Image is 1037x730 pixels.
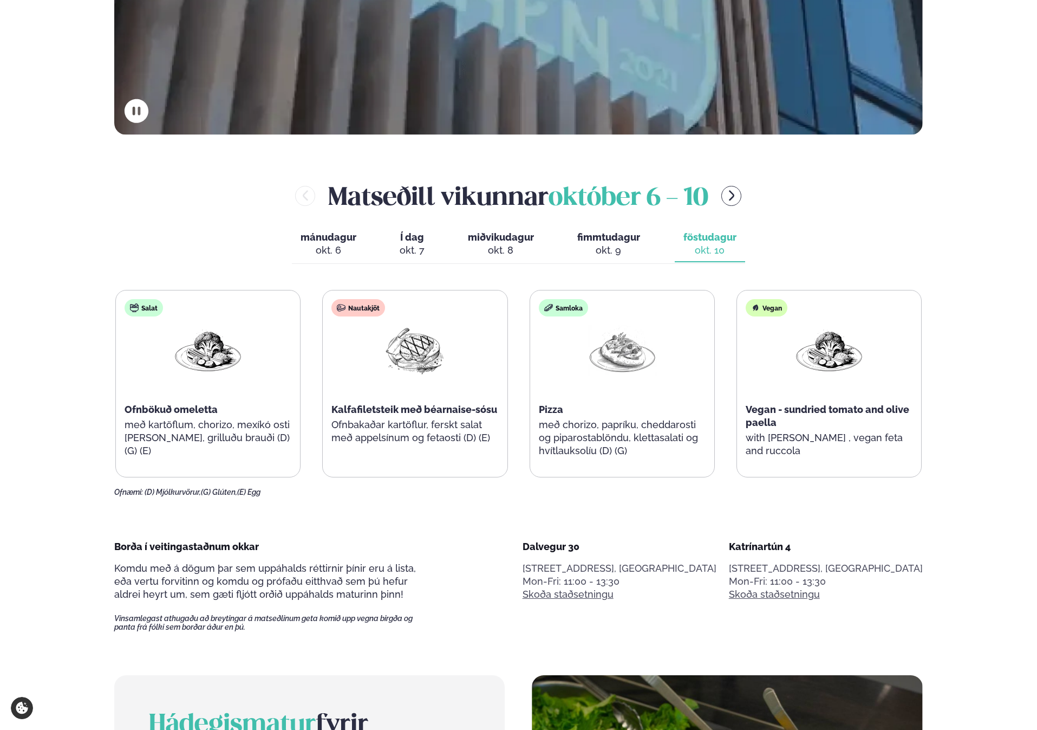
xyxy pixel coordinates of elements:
[683,244,736,257] div: okt. 10
[746,299,787,316] div: Vegan
[125,418,291,457] p: með kartöflum, chorizo, mexíkó osti [PERSON_NAME], grilluðu brauði (D) (G) (E)
[751,303,760,312] img: Vegan.svg
[523,540,716,553] div: Dalvegur 30
[746,431,912,457] p: with [PERSON_NAME] , vegan feta and ruccola
[729,588,820,601] a: Skoða staðsetningu
[539,404,563,415] span: Pizza
[539,418,706,457] p: með chorizo, papríku, cheddarosti og piparostablöndu, klettasalati og hvítlauksolíu (D) (G)
[746,404,909,428] span: Vegan - sundried tomato and olive paella
[295,186,315,206] button: menu-btn-left
[675,227,745,262] button: föstudagur okt. 10
[729,562,923,575] p: [STREET_ADDRESS], [GEOGRAPHIC_DATA]
[201,488,237,496] span: (G) Glúten,
[237,488,260,496] span: (E) Egg
[721,186,741,206] button: menu-btn-right
[794,325,864,376] img: Vegan.png
[130,303,139,312] img: salad.svg
[331,418,498,444] p: Ofnbakaðar kartöflur, ferskt salat með appelsínum og fetaosti (D) (E)
[729,540,923,553] div: Katrínartún 4
[588,325,657,376] img: Pizza-Bread.png
[523,575,716,588] div: Mon-Fri: 11:00 - 13:30
[331,299,385,316] div: Nautakjöt
[114,541,259,552] span: Borða í veitingastaðnum okkar
[577,231,640,243] span: fimmtudagur
[459,227,543,262] button: miðvikudagur okt. 8
[577,244,640,257] div: okt. 9
[114,563,416,600] span: Komdu með á dögum þar sem uppáhalds réttirnir þínir eru á lista, eða vertu forvitinn og komdu og ...
[468,244,534,257] div: okt. 8
[391,227,433,262] button: Í dag okt. 7
[544,303,553,312] img: sandwich-new-16px.svg
[301,231,356,243] span: mánudagur
[468,231,534,243] span: miðvikudagur
[539,299,588,316] div: Samloka
[400,244,425,257] div: okt. 7
[301,244,356,257] div: okt. 6
[114,614,432,631] span: Vinsamlegast athugaðu að breytingar á matseðlinum geta komið upp vegna birgða og panta frá fólki ...
[400,231,425,244] span: Í dag
[569,227,649,262] button: fimmtudagur okt. 9
[173,325,243,376] img: Vegan.png
[380,325,449,376] img: Beef-Meat.png
[125,404,218,415] span: Ofnbökuð omeletta
[729,575,923,588] div: Mon-Fri: 11:00 - 13:30
[683,231,736,243] span: föstudagur
[292,227,365,262] button: mánudagur okt. 6
[114,488,143,496] span: Ofnæmi:
[145,488,201,496] span: (D) Mjólkurvörur,
[523,562,716,575] p: [STREET_ADDRESS], [GEOGRAPHIC_DATA]
[328,178,708,214] h2: Matseðill vikunnar
[125,299,163,316] div: Salat
[331,404,497,415] span: Kalfafiletsteik með béarnaise-sósu
[523,588,614,601] a: Skoða staðsetningu
[549,186,708,210] span: október 6 - 10
[11,697,33,719] a: Cookie settings
[337,303,345,312] img: beef.svg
